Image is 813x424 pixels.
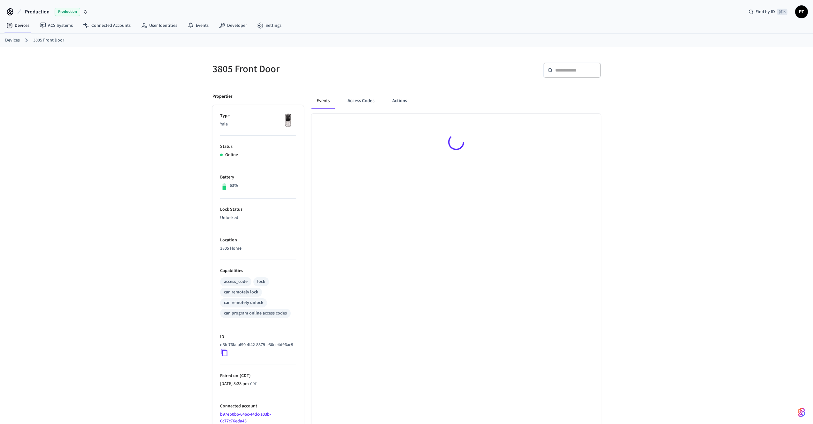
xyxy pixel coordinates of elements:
p: Capabilities [220,268,296,274]
div: can program online access codes [224,310,287,317]
div: can remotely unlock [224,299,263,306]
p: 63% [230,182,238,189]
div: ant example [311,93,601,109]
p: d3fe76fa-af90-4f42-8879-e30ee4d96ac9 [220,342,293,348]
p: Type [220,113,296,119]
a: User Identities [136,20,182,31]
p: Properties [212,93,233,100]
p: Online [225,152,238,158]
a: ACS Systems [35,20,78,31]
a: Developer [214,20,252,31]
p: Yale [220,121,296,128]
p: Lock Status [220,206,296,213]
div: lock [257,278,265,285]
span: CDT [250,381,257,387]
span: PT [796,6,807,18]
span: Production [25,8,50,16]
a: Events [182,20,214,31]
div: America/Chicago [220,381,257,387]
p: Paired on [220,373,296,379]
img: SeamLogoGradient.69752ec5.svg [798,407,805,418]
p: Location [220,237,296,244]
p: Battery [220,174,296,181]
p: Unlocked [220,215,296,221]
a: 3805 Front Door [33,37,64,44]
button: Access Codes [342,93,380,109]
span: Find by ID [755,9,775,15]
span: [DATE] 3:28 pm [220,381,249,387]
div: Find by ID⌘ K [743,6,793,18]
button: Events [311,93,335,109]
p: Connected account [220,403,296,410]
img: Yale Assure Touchscreen Wifi Smart Lock, Satin Nickel, Front [280,113,296,129]
p: Status [220,143,296,150]
a: Devices [1,20,35,31]
a: Devices [5,37,20,44]
a: Connected Accounts [78,20,136,31]
span: ⌘ K [777,9,787,15]
div: access_code [224,278,248,285]
button: Actions [387,93,412,109]
span: Production [55,8,80,16]
button: PT [795,5,808,18]
div: can remotely lock [224,289,258,296]
p: ID [220,334,296,340]
span: ( CDT ) [238,373,251,379]
a: Settings [252,20,287,31]
p: 3805 Home [220,245,296,252]
h5: 3805 Front Door [212,63,403,76]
